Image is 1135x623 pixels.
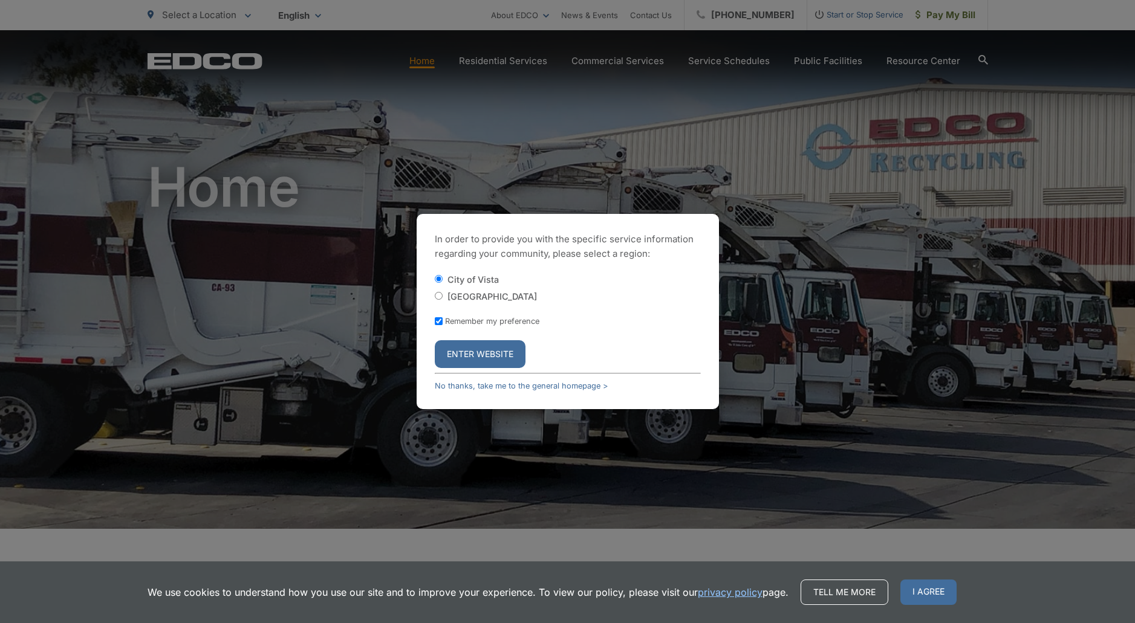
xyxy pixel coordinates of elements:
button: Enter Website [435,340,525,368]
span: I agree [900,579,957,605]
label: Remember my preference [445,317,539,326]
a: No thanks, take me to the general homepage > [435,381,608,390]
label: City of Vista [447,274,499,285]
p: We use cookies to understand how you use our site and to improve your experience. To view our pol... [148,585,789,599]
p: In order to provide you with the specific service information regarding your community, please se... [435,232,701,261]
a: privacy policy [698,585,763,599]
label: [GEOGRAPHIC_DATA] [447,291,537,302]
a: Tell me more [801,579,888,605]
